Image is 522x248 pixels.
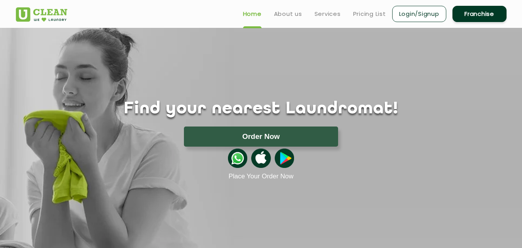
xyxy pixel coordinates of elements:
a: Pricing List [353,9,386,19]
a: Login/Signup [392,6,446,22]
a: Place Your Order Now [228,173,293,180]
img: apple-icon.png [251,149,270,168]
a: About us [274,9,302,19]
a: Franchise [452,6,507,22]
a: Services [315,9,341,19]
button: Order Now [184,127,338,147]
img: playstoreicon.png [275,149,294,168]
a: Home [243,9,262,19]
img: UClean Laundry and Dry Cleaning [16,7,67,22]
img: whatsappicon.png [228,149,247,168]
h1: Find your nearest Laundromat! [10,99,512,119]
